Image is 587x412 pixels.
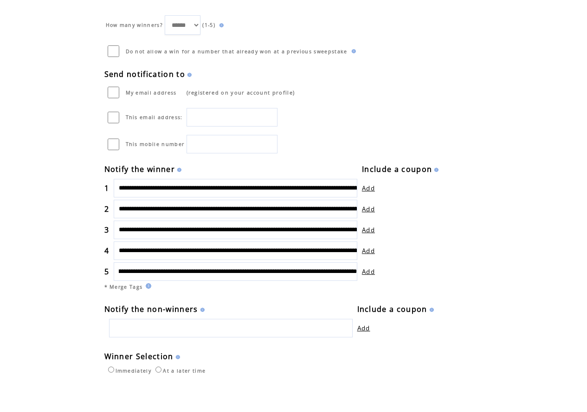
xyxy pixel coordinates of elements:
span: 2 [104,204,109,214]
input: At a later time [155,367,161,373]
span: Include a coupon [362,164,432,174]
span: This email address: [126,114,183,120]
img: help.gif [427,308,434,312]
span: This mobile number [126,141,185,147]
span: My email address [126,89,177,96]
img: help.gif [185,73,192,77]
img: help.gif [174,355,180,359]
span: Include a coupon [357,304,427,314]
span: * Merge Tags [104,284,143,290]
span: (registered on your account profile) [187,89,295,96]
span: Do not allow a win for a number that already won at a previous sweepstake [126,48,348,55]
a: Add [362,267,375,276]
img: help.gif [175,168,181,172]
a: Add [362,226,375,234]
a: Add [357,324,370,332]
img: help.gif [217,23,224,27]
img: help.gif [349,49,356,53]
img: help.gif [432,168,439,172]
img: help.gif [198,308,205,312]
span: Notify the non-winners [104,304,198,314]
span: Send notification to [104,69,186,79]
label: Immediately [106,368,152,374]
a: Add [362,205,375,213]
span: How many winners? [106,22,163,28]
span: Winner Selection [104,351,174,361]
span: 3 [104,225,109,235]
span: Notify the winner [104,164,175,174]
span: 1 [104,183,109,193]
input: Immediately [108,367,114,373]
a: Add [362,184,375,192]
span: 5 [104,266,109,277]
img: help.gif [143,283,151,289]
span: (1-5) [202,22,215,28]
label: At a later time [153,368,206,374]
a: Add [362,247,375,255]
span: 4 [104,246,109,256]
